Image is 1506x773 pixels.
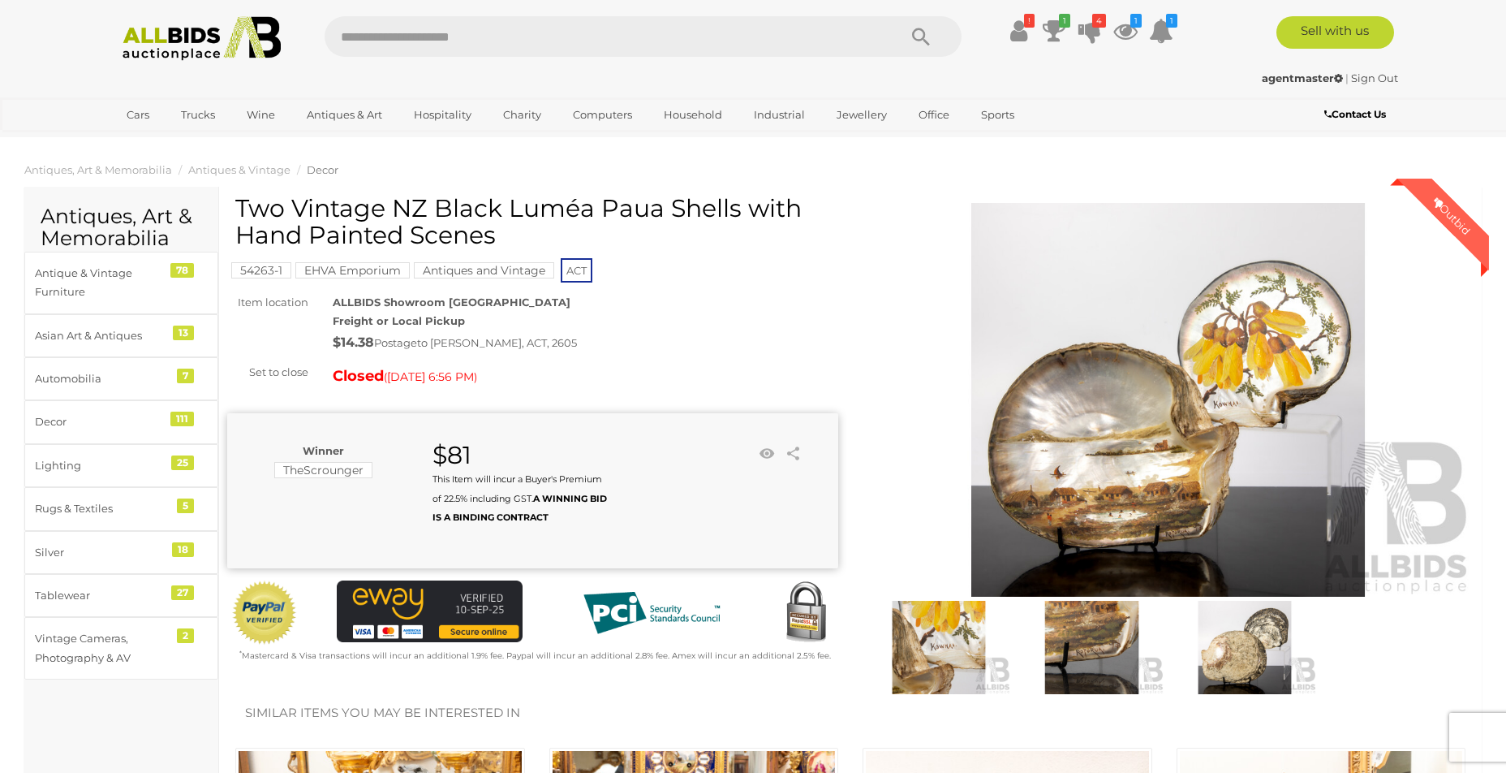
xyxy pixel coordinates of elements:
div: 5 [177,499,194,513]
a: Antiques & Vintage [188,163,290,176]
a: 4 [1078,16,1102,45]
a: Decor [307,163,338,176]
a: Decor 111 [24,400,218,443]
img: Official PayPal Seal [231,581,298,646]
a: Jewellery [826,101,897,128]
strong: Freight or Local Pickup [333,314,465,327]
li: Watch this item [755,442,779,466]
div: Tablewear [35,586,169,605]
div: Asian Art & Antiques [35,326,169,345]
div: 18 [172,542,194,557]
a: Sign Out [1351,71,1398,84]
div: Automobilia [35,369,169,388]
div: Set to close [215,363,321,382]
a: Antiques & Art [296,101,393,128]
div: 13 [173,326,194,340]
img: Two Vintage NZ Black Luméa Paua Shells with Hand Painted Scenes [1019,601,1164,694]
a: Charity [493,101,552,128]
strong: agentmaster [1262,71,1343,84]
div: Lighting [35,456,169,475]
a: Wine [236,101,286,128]
div: Postage [333,331,838,355]
span: to [PERSON_NAME], ACT, 2605 [417,336,577,349]
a: Antique & Vintage Furniture 78 [24,252,218,314]
i: 1 [1166,14,1177,28]
a: Industrial [743,101,815,128]
h2: Similar items you may be interested in [245,706,1456,720]
b: Winner [303,444,344,457]
a: Automobilia 7 [24,357,218,400]
strong: ALLBIDS Showroom [GEOGRAPHIC_DATA] [333,296,570,309]
div: 78 [170,263,194,278]
strong: $81 [432,440,471,470]
div: 27 [171,585,194,600]
mark: EHVA Emporium [295,262,410,279]
div: 111 [170,412,194,426]
a: [GEOGRAPHIC_DATA] [116,128,252,155]
div: Outbid [1414,179,1489,253]
h2: Antiques, Art & Memorabilia [41,205,202,250]
i: 1 [1130,14,1142,28]
a: Trucks [170,101,226,128]
a: Contact Us [1324,106,1390,123]
img: Two Vintage NZ Black Luméa Paua Shells with Hand Painted Scenes [1173,601,1317,694]
div: Rugs & Textiles [35,499,169,518]
a: Sell with us [1276,16,1394,49]
div: Silver [35,543,169,562]
img: PCI DSS compliant [570,581,733,646]
div: Antique & Vintage Furniture [35,264,169,302]
i: 4 [1092,14,1106,28]
img: Two Vintage NZ Black Luméa Paua Shells with Hand Painted Scenes [863,203,1474,597]
a: 54263-1 [231,264,291,277]
a: Vintage Cameras, Photography & AV 2 [24,617,218,680]
div: 7 [177,369,194,383]
mark: TheScrounger [274,462,372,478]
a: Cars [116,101,160,128]
a: 1 [1042,16,1066,45]
span: [DATE] 6:56 PM [387,369,474,384]
small: Mastercard & Visa transactions will incur an additional 1.9% fee. Paypal will incur an additional... [239,650,831,661]
div: Decor [35,412,169,431]
i: 1 [1059,14,1070,28]
a: Silver 18 [24,531,218,574]
mark: 54263-1 [231,262,291,279]
div: Vintage Cameras, Photography & AV [35,629,169,667]
a: Asian Art & Antiques 13 [24,314,218,357]
a: EHVA Emporium [295,264,410,277]
a: Tablewear 27 [24,574,218,617]
a: ! [1006,16,1031,45]
a: 1 [1149,16,1173,45]
strong: $14.38 [333,335,374,350]
a: Rugs & Textiles 5 [24,487,218,530]
span: | [1345,71,1349,84]
span: ( ) [384,370,477,383]
img: Secured by Rapid SSL [773,581,838,646]
a: agentmaster [1262,71,1345,84]
mark: Antiques and Vintage [414,262,554,279]
a: Antiques, Art & Memorabilia [24,163,172,176]
b: Contact Us [1324,108,1386,120]
a: Antiques and Vintage [414,264,554,277]
a: Office [908,101,960,128]
a: Sports [970,101,1025,128]
a: Computers [562,101,643,128]
div: 25 [171,456,194,470]
button: Search [880,16,962,57]
img: Allbids.com.au [114,16,290,61]
span: ACT [561,258,592,283]
h1: Two Vintage NZ Black Luméa Paua Shells with Hand Painted Scenes [235,195,834,248]
strong: Closed [333,367,384,385]
a: 1 [1113,16,1138,45]
a: Hospitality [403,101,482,128]
a: Lighting 25 [24,444,218,487]
a: Household [653,101,733,128]
i: ! [1024,14,1035,28]
img: Two Vintage NZ Black Luméa Paua Shells with Hand Painted Scenes [867,601,1011,694]
div: 2 [177,628,194,643]
small: This Item will incur a Buyer's Premium of 22.5% including GST. [432,473,607,523]
img: eWAY Payment Gateway [337,581,523,642]
div: Item location [215,293,321,312]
